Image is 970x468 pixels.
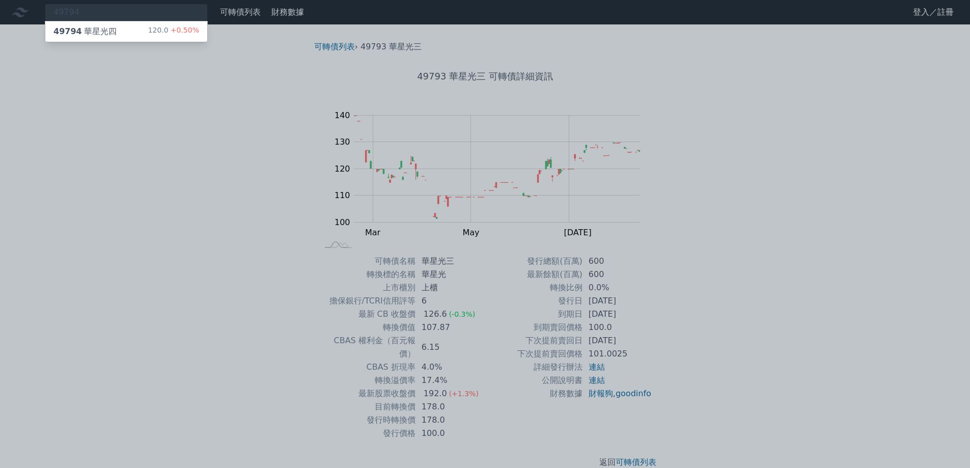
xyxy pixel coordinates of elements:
[53,25,117,38] div: 華星光四
[919,419,970,468] iframe: Chat Widget
[919,419,970,468] div: 聊天小工具
[53,26,82,36] span: 49794
[45,21,207,42] a: 49794華星光四 120.0+0.50%
[148,25,199,38] div: 120.0
[169,26,199,34] span: +0.50%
